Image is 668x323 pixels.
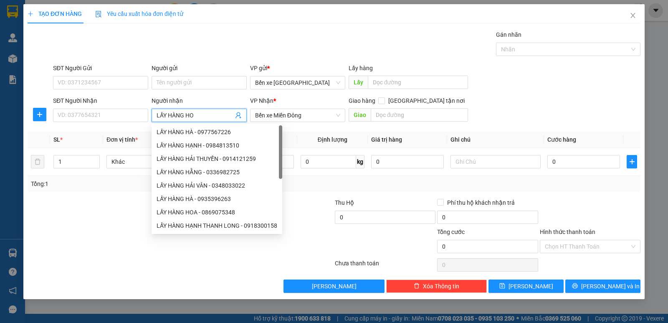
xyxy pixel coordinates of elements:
input: Dọc đường [368,76,468,89]
div: Tổng: 1 [31,179,258,188]
span: Lấy hàng [349,65,373,71]
span: Yêu cầu xuất hóa đơn điện tử [95,10,183,17]
div: LẤY HÀNG HOA - 0869075348 [157,208,277,217]
span: Đơn vị tính [106,136,138,143]
span: kg [356,155,364,168]
div: LẤY HÀNG HÀ - 0977567226 [152,125,282,139]
span: Lấy [349,76,368,89]
label: Gán nhãn [496,31,521,38]
span: close [630,12,636,19]
button: printer[PERSON_NAME] và In [565,280,640,293]
span: plus [627,158,637,165]
th: Ghi chú [447,132,544,148]
span: save [499,283,505,290]
div: Người gửi [152,64,247,73]
span: Phí thu hộ khách nhận trả [444,198,518,207]
div: LẤY HÀNG HÀ - 0935396263 [152,192,282,206]
span: VP Nhận [250,97,273,104]
span: printer [572,283,578,290]
div: LẤY HÀNG HÀ - 0935396263 [157,194,277,203]
div: LẤY HÀNG HOA - 0869075348 [152,206,282,219]
input: Ghi Chú [450,155,541,168]
span: Giao hàng [349,97,375,104]
div: LẤY HÀNG HẠNH - 0984813510 [157,141,277,150]
span: Cước hàng [547,136,576,143]
span: Khác [111,155,192,168]
button: plus [33,108,46,121]
div: Người nhận [152,96,247,105]
span: Thu Hộ [335,199,354,206]
span: SL [53,136,60,143]
div: LẤY HÀNG HÀ - 0977567226 [157,127,277,137]
div: LẤY HÀNG HẠNH - 0984813510 [152,139,282,152]
div: LẤY HÀNG HẢI THUYỀN - 0914121259 [157,154,277,163]
span: Tổng cước [437,229,465,235]
div: LẤY HÀNG HẢI VÂN - 0348033022 [157,181,277,190]
div: VP gửi [250,64,345,73]
button: deleteXóa Thông tin [386,280,487,293]
span: [GEOGRAPHIC_DATA] tận nơi [385,96,468,105]
span: Bến xe Miền Đông [255,109,340,122]
span: [PERSON_NAME] [312,282,357,291]
span: TẠO ĐƠN HÀNG [28,10,82,17]
div: LẤY HÀNG HẰNG - 0336982725 [157,168,277,177]
div: LẤY HÀNG HẢI THUYỀN - 0914121259 [152,152,282,165]
div: LẤY HÀNG HẠNH THANH LONG - 0918300158 [157,221,277,230]
span: plus [28,11,33,17]
span: [PERSON_NAME] và In [581,282,640,291]
button: plus [627,155,637,168]
input: Dọc đường [371,108,468,122]
button: Close [621,4,645,28]
div: Chưa thanh toán [334,259,436,273]
div: SĐT Người Gửi [53,64,148,73]
span: Bến xe Quảng Ngãi [255,76,340,89]
div: SĐT Người Nhận [53,96,148,105]
button: save[PERSON_NAME] [488,280,564,293]
div: LẤY HÀNG HẰNG - 0336982725 [152,165,282,179]
span: Xóa Thông tin [423,282,459,291]
span: plus [33,111,46,118]
div: LẤY HÀNG HẢI VÂN - 0348033022 [152,179,282,192]
button: delete [31,155,44,168]
input: 0 [371,155,444,168]
span: Giá trị hàng [371,136,402,143]
label: Hình thức thanh toán [540,229,595,235]
span: delete [414,283,420,290]
button: [PERSON_NAME] [283,280,384,293]
div: LẤY HÀNG HẠNH THANH LONG - 0918300158 [152,219,282,232]
span: Định lượng [318,136,347,143]
span: [PERSON_NAME] [509,282,553,291]
span: user-add [235,112,242,119]
img: icon [95,11,102,18]
span: Giao [349,108,371,122]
